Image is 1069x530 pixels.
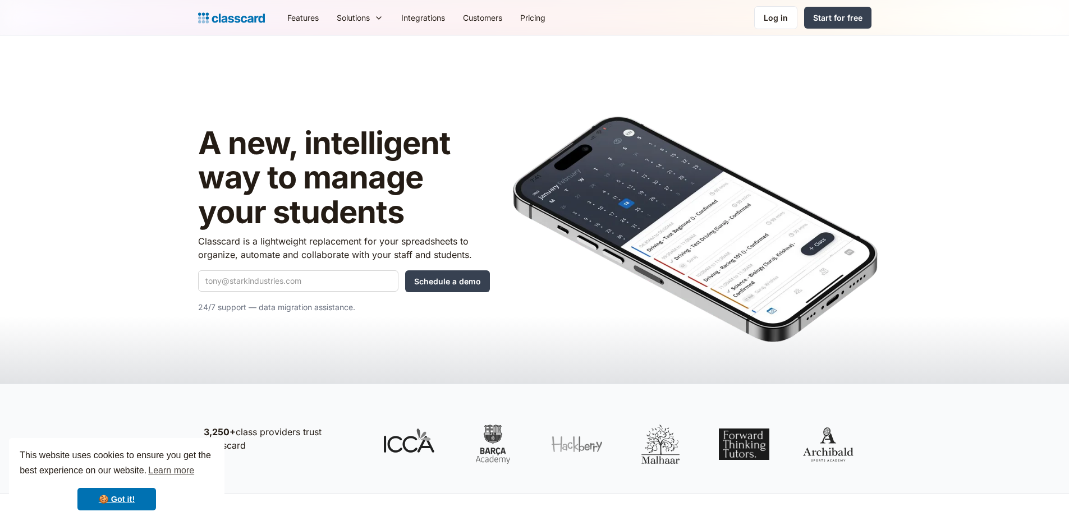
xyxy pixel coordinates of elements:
[198,126,490,230] h1: A new, intelligent way to manage your students
[198,301,490,314] p: 24/7 support — data migration assistance.
[198,270,398,292] input: tony@starkindustries.com
[754,6,797,29] a: Log in
[392,5,454,30] a: Integrations
[198,270,490,292] form: Quick Demo Form
[9,438,224,521] div: cookieconsent
[198,234,490,261] p: Classcard is a lightweight replacement for your spreadsheets to organize, automate and collaborat...
[454,5,511,30] a: Customers
[405,270,490,292] input: Schedule a demo
[20,449,214,479] span: This website uses cookies to ensure you get the best experience on our website.
[764,12,788,24] div: Log in
[337,12,370,24] div: Solutions
[204,426,236,437] strong: 3,250+
[328,5,392,30] div: Solutions
[198,10,265,26] a: Logo
[813,12,862,24] div: Start for free
[511,5,554,30] a: Pricing
[146,462,196,479] a: learn more about cookies
[804,7,871,29] a: Start for free
[278,5,328,30] a: Features
[77,488,156,510] a: dismiss cookie message
[204,425,361,452] p: class providers trust Classcard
